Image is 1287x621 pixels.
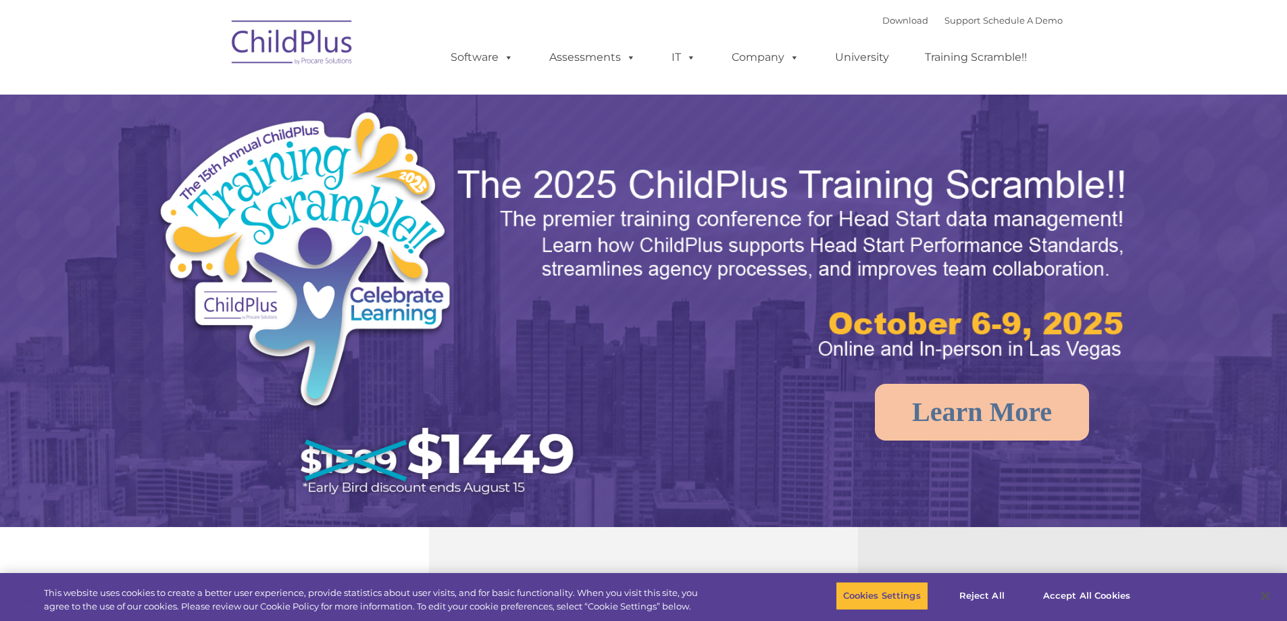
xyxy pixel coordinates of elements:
[822,44,903,71] a: University
[944,15,980,26] a: Support
[188,145,245,155] span: Phone number
[718,44,813,71] a: Company
[940,582,1024,610] button: Reject All
[437,44,527,71] a: Software
[188,89,229,99] span: Last name
[983,15,1063,26] a: Schedule A Demo
[536,44,649,71] a: Assessments
[44,587,708,613] div: This website uses cookies to create a better user experience, provide statistics about user visit...
[836,582,928,610] button: Cookies Settings
[882,15,1063,26] font: |
[225,11,360,78] img: ChildPlus by Procare Solutions
[882,15,928,26] a: Download
[1036,582,1138,610] button: Accept All Cookies
[911,44,1040,71] a: Training Scramble!!
[658,44,709,71] a: IT
[875,384,1089,441] a: Learn More
[1251,581,1280,611] button: Close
